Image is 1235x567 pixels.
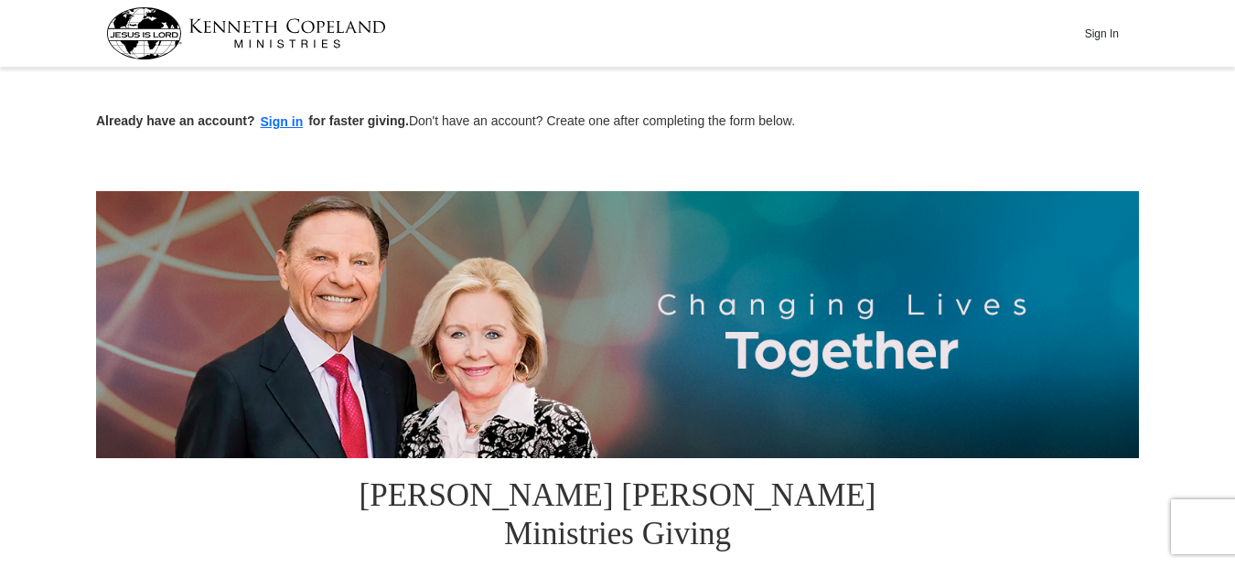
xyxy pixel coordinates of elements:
strong: Already have an account? for faster giving. [96,113,409,128]
button: Sign in [255,112,309,133]
img: kcm-header-logo.svg [106,7,386,59]
button: Sign In [1074,19,1129,48]
p: Don't have an account? Create one after completing the form below. [96,112,1139,133]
